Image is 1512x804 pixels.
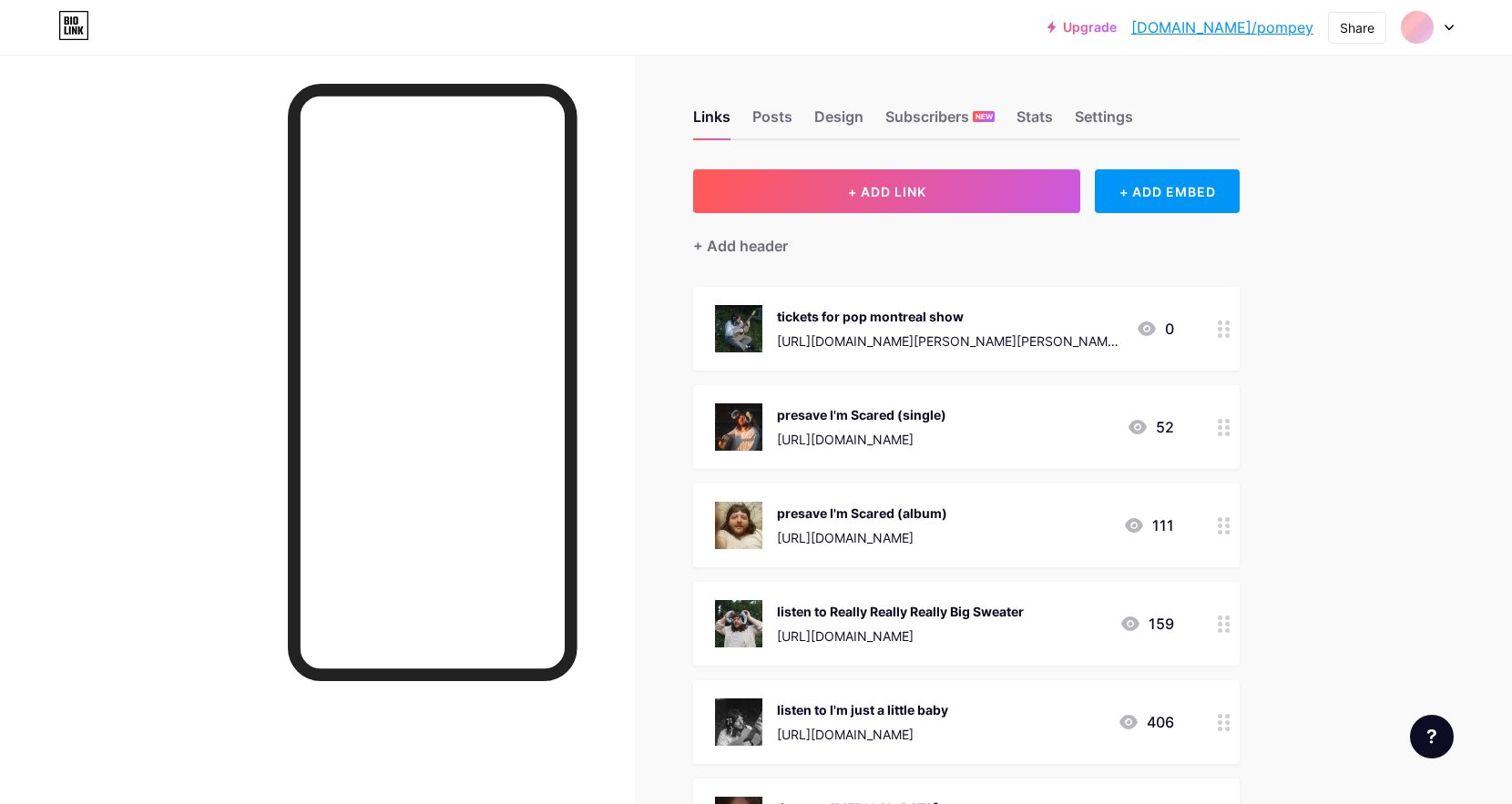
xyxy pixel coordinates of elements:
[1118,711,1174,733] div: 406
[777,307,1121,326] div: tickets for pop montreal show
[1340,18,1374,37] div: Share
[1127,416,1174,438] div: 52
[1095,169,1240,213] div: + ADD EMBED
[777,725,948,744] div: [URL][DOMAIN_NAME]
[777,504,947,523] div: presave I'm Scared (album)
[1131,16,1313,38] a: [DOMAIN_NAME]/pompey
[715,305,762,352] img: tickets for pop montreal show
[693,106,730,138] div: Links
[848,184,926,199] span: + ADD LINK
[777,626,1024,646] div: [URL][DOMAIN_NAME]
[777,430,946,449] div: [URL][DOMAIN_NAME]
[1047,20,1117,35] a: Upgrade
[1075,106,1133,138] div: Settings
[777,405,946,424] div: presave I'm Scared (single)
[715,403,762,451] img: presave I'm Scared (single)
[777,331,1121,351] div: [URL][DOMAIN_NAME][PERSON_NAME][PERSON_NAME][DATE]
[1123,514,1174,536] div: 111
[1119,613,1174,635] div: 159
[715,698,762,746] img: listen to I'm just a little baby
[814,106,863,138] div: Design
[1136,318,1174,340] div: 0
[1017,106,1053,138] div: Stats
[777,528,947,547] div: [URL][DOMAIN_NAME]
[693,235,788,257] div: + Add header
[693,169,1080,213] button: + ADD LINK
[976,111,993,122] span: NEW
[885,106,995,138] div: Subscribers
[777,700,948,719] div: listen to I'm just a little baby
[715,502,762,549] img: presave I'm Scared (album)
[777,602,1024,621] div: listen to Really Really Really Big Sweater
[715,600,762,647] img: listen to Really Really Really Big Sweater
[752,106,792,138] div: Posts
